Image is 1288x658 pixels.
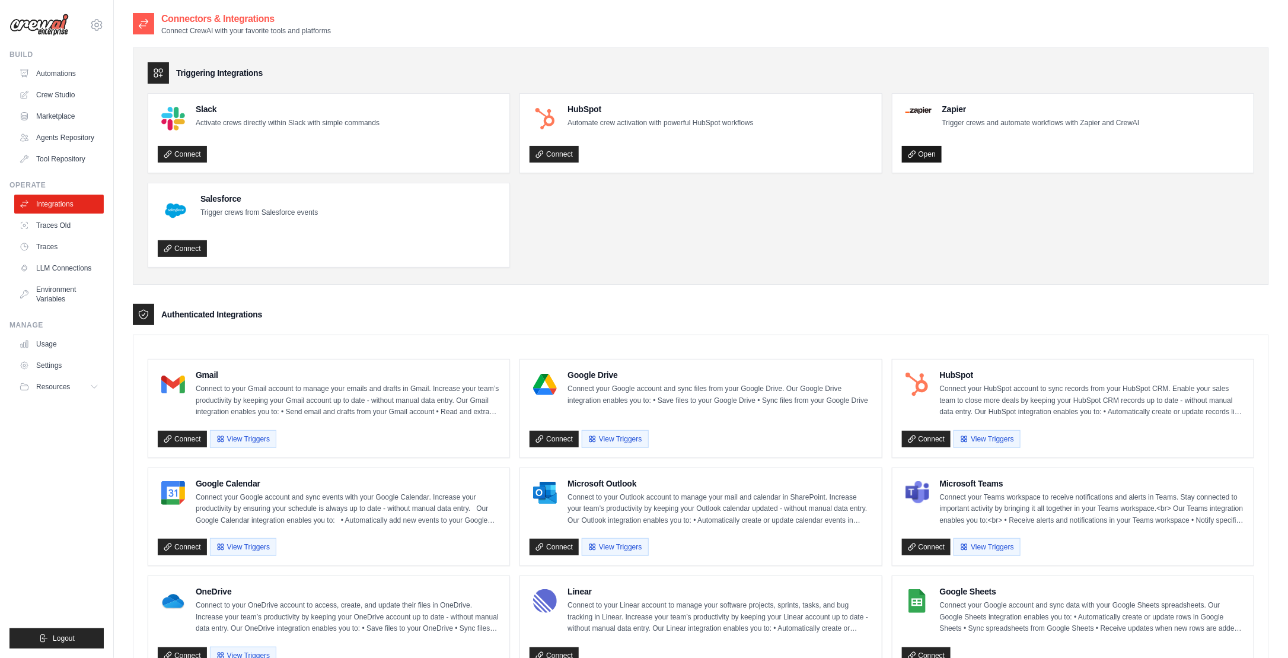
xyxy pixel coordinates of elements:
[196,383,500,418] p: Connect to your Gmail account to manage your emails and drafts in Gmail. Increase your team’s pro...
[14,128,104,147] a: Agents Repository
[568,383,872,406] p: Connect your Google account and sync files from your Google Drive. Our Google Drive integration e...
[568,117,753,129] p: Automate crew activation with powerful HubSpot workflows
[14,150,104,169] a: Tool Repository
[533,373,557,396] img: Google Drive Logo
[940,492,1244,527] p: Connect your Teams workspace to receive notifications and alerts in Teams. Stay connected to impo...
[533,589,557,613] img: Linear Logo
[161,373,185,396] img: Gmail Logo
[36,382,70,392] span: Resources
[210,538,276,556] button: View Triggers
[940,600,1244,635] p: Connect your Google account and sync data with your Google Sheets spreadsheets. Our Google Sheets...
[200,193,318,205] h4: Salesforce
[158,240,207,257] a: Connect
[568,586,872,597] h4: Linear
[530,539,579,555] a: Connect
[158,431,207,447] a: Connect
[196,600,500,635] p: Connect to your OneDrive account to access, create, and update their files in OneDrive. Increase ...
[902,146,942,163] a: Open
[161,12,331,26] h2: Connectors & Integrations
[902,539,951,555] a: Connect
[942,117,1140,129] p: Trigger crews and automate workflows with Zapier and CrewAI
[940,478,1244,489] h4: Microsoft Teams
[582,430,648,448] button: View Triggers
[196,117,380,129] p: Activate crews directly within Slack with simple commands
[196,586,500,597] h4: OneDrive
[9,628,104,649] button: Logout
[954,538,1020,556] button: View Triggers
[568,369,872,381] h4: Google Drive
[14,356,104,375] a: Settings
[902,431,951,447] a: Connect
[9,320,104,330] div: Manage
[161,107,185,131] img: Slack Logo
[568,492,872,527] p: Connect to your Outlook account to manage your mail and calendar in SharePoint. Increase your tea...
[210,430,276,448] button: View Triggers
[14,107,104,126] a: Marketplace
[14,216,104,235] a: Traces Old
[14,237,104,256] a: Traces
[906,589,929,613] img: Google Sheets Logo
[196,492,500,527] p: Connect your Google account and sync events with your Google Calendar. Increase your productivity...
[568,478,872,489] h4: Microsoft Outlook
[14,377,104,396] button: Resources
[940,383,1244,418] p: Connect your HubSpot account to sync records from your HubSpot CRM. Enable your sales team to clo...
[942,103,1140,115] h4: Zapier
[161,481,185,505] img: Google Calendar Logo
[533,107,557,131] img: HubSpot Logo
[161,309,262,320] h3: Authenticated Integrations
[533,481,557,505] img: Microsoft Outlook Logo
[158,146,207,163] a: Connect
[14,85,104,104] a: Crew Studio
[158,539,207,555] a: Connect
[200,207,318,219] p: Trigger crews from Salesforce events
[161,26,331,36] p: Connect CrewAI with your favorite tools and platforms
[196,103,380,115] h4: Slack
[906,481,929,505] img: Microsoft Teams Logo
[530,146,579,163] a: Connect
[14,195,104,214] a: Integrations
[14,259,104,278] a: LLM Connections
[196,369,500,381] h4: Gmail
[940,369,1244,381] h4: HubSpot
[176,67,263,79] h3: Triggering Integrations
[9,14,69,36] img: Logo
[940,586,1244,597] h4: Google Sheets
[161,196,190,225] img: Salesforce Logo
[53,634,75,643] span: Logout
[530,431,579,447] a: Connect
[9,50,104,59] div: Build
[568,600,872,635] p: Connect to your Linear account to manage your software projects, sprints, tasks, and bug tracking...
[14,335,104,354] a: Usage
[906,107,932,114] img: Zapier Logo
[14,64,104,83] a: Automations
[196,478,500,489] h4: Google Calendar
[954,430,1020,448] button: View Triggers
[9,180,104,190] div: Operate
[14,280,104,309] a: Environment Variables
[161,589,185,613] img: OneDrive Logo
[906,373,929,396] img: HubSpot Logo
[568,103,753,115] h4: HubSpot
[582,538,648,556] button: View Triggers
